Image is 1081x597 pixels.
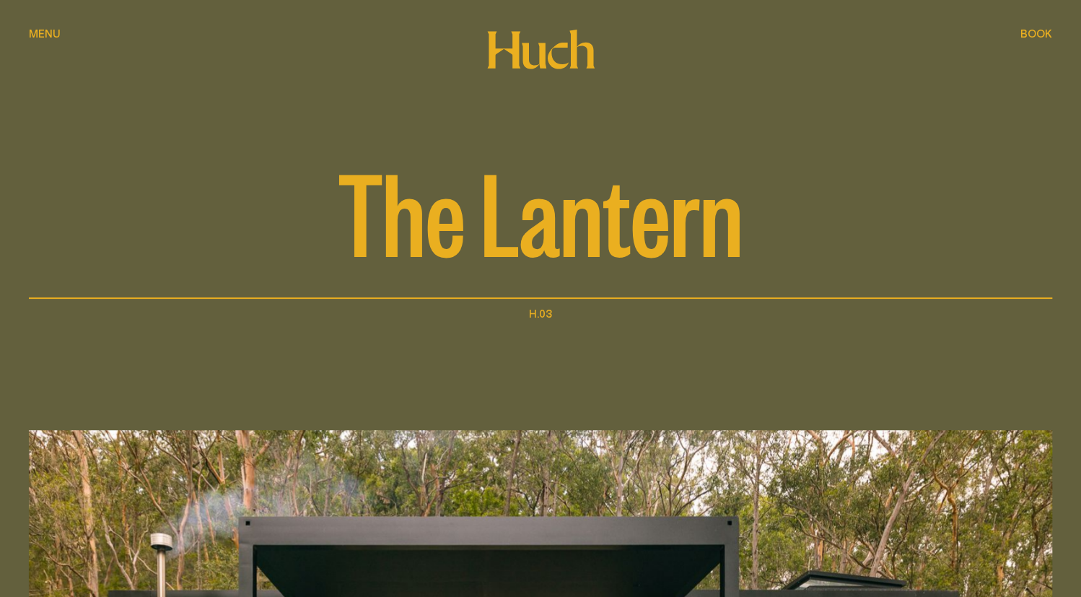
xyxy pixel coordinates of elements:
[1020,26,1052,43] button: show booking tray
[1020,28,1052,39] span: Book
[29,28,61,39] span: Menu
[529,305,552,322] h1: H.03
[29,26,61,43] button: show menu
[338,152,743,267] span: The Lantern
